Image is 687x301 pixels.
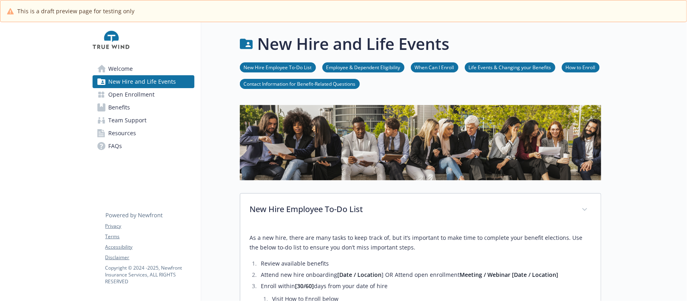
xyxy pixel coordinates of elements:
[322,63,404,71] a: Employee & Dependent Eligibility
[109,62,133,75] span: Welcome
[93,101,194,114] a: Benefits
[109,127,136,140] span: Resources
[250,203,572,215] p: New Hire Employee To-Do List
[105,264,194,285] p: Copyright © 2024 - 2025 , Newfront Insurance Services, ALL RIGHTS RESERVED
[105,233,194,240] a: Terms
[109,140,122,153] span: FAQs
[93,62,194,75] a: Welcome
[93,127,194,140] a: Resources
[460,271,558,278] strong: Meeting / Webinar [Date / Location]
[259,270,591,280] li: Attend new hire onboarding ] OR Attend open enrollment
[258,32,450,56] h1: New Hire and Life Events
[295,282,314,290] strong: [30/60]
[105,254,194,261] a: Disclaimer
[465,63,555,71] a: Life Events & Changing your Benefits
[411,63,458,71] a: When Can I Enroll
[93,114,194,127] a: Team Support
[562,63,600,71] a: How to Enroll
[240,105,601,180] img: new hire page banner
[105,243,194,251] a: Accessibility
[259,259,591,268] li: Review available benefits
[17,7,134,15] span: This is a draft preview page for testing only
[93,88,194,101] a: Open Enrollment
[109,101,130,114] span: Benefits
[240,63,316,71] a: New Hire Employee To-Do List
[240,80,360,87] a: Contact Information for Benefit-Related Questions
[250,233,591,252] p: As a new hire, there are many tasks to keep track of, but it’s important to make time to complete...
[337,271,382,278] strong: [Date / Location
[109,75,176,88] span: New Hire and Life Events
[93,75,194,88] a: New Hire and Life Events
[109,114,147,127] span: Team Support
[240,194,601,227] div: New Hire Employee To-Do List
[105,223,194,230] a: Privacy
[109,88,155,101] span: Open Enrollment
[93,140,194,153] a: FAQs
